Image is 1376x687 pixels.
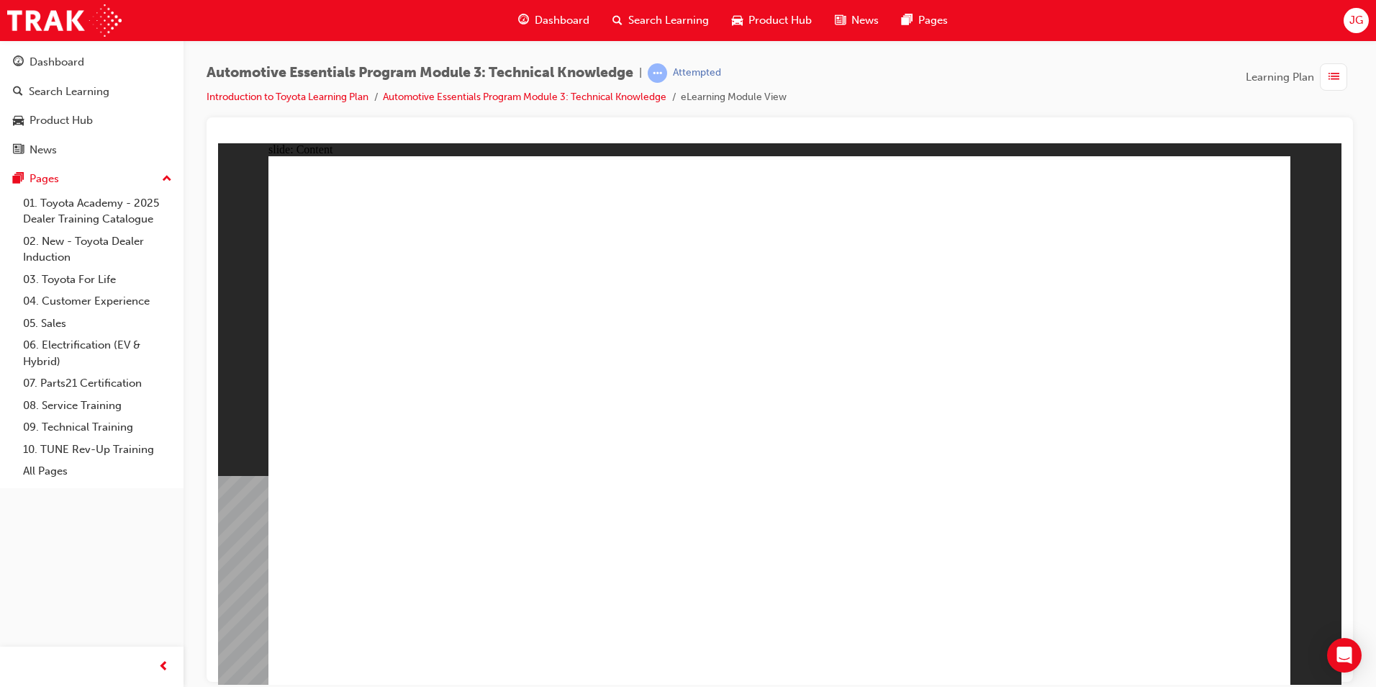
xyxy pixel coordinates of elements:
[17,416,178,439] a: 09. Technical Training
[17,439,178,461] a: 10. TUNE Rev-Up Training
[13,173,24,186] span: pages-icon
[1344,8,1369,33] button: JG
[732,12,743,30] span: car-icon
[17,269,178,291] a: 03. Toyota For Life
[17,192,178,230] a: 01. Toyota Academy - 2025 Dealer Training Catalogue
[648,63,667,83] span: learningRecordVerb_ATTEMPT-icon
[162,170,172,189] span: up-icon
[29,84,109,100] div: Search Learning
[612,12,623,30] span: search-icon
[720,6,823,35] a: car-iconProduct Hub
[30,142,57,158] div: News
[17,230,178,269] a: 02. New - Toyota Dealer Induction
[13,114,24,127] span: car-icon
[835,12,846,30] span: news-icon
[13,144,24,157] span: news-icon
[673,66,721,80] div: Attempted
[17,313,178,335] a: 05. Sales
[902,12,913,30] span: pages-icon
[1329,68,1339,86] span: list-icon
[17,395,178,417] a: 08. Service Training
[6,46,178,166] button: DashboardSearch LearningProduct HubNews
[1349,12,1363,29] span: JG
[158,658,169,676] span: prev-icon
[851,12,879,29] span: News
[890,6,959,35] a: pages-iconPages
[507,6,601,35] a: guage-iconDashboard
[13,56,24,69] span: guage-icon
[6,107,178,134] a: Product Hub
[6,166,178,192] button: Pages
[518,12,529,30] span: guage-icon
[1246,69,1314,86] span: Learning Plan
[748,12,812,29] span: Product Hub
[535,12,589,29] span: Dashboard
[30,171,59,187] div: Pages
[6,49,178,76] a: Dashboard
[681,89,787,106] li: eLearning Module View
[30,54,84,71] div: Dashboard
[628,12,709,29] span: Search Learning
[6,137,178,163] a: News
[918,12,948,29] span: Pages
[823,6,890,35] a: news-iconNews
[207,91,368,103] a: Introduction to Toyota Learning Plan
[17,372,178,395] a: 07. Parts21 Certification
[6,78,178,105] a: Search Learning
[207,65,633,81] span: Automotive Essentials Program Module 3: Technical Knowledge
[7,4,122,37] img: Trak
[1246,63,1353,91] button: Learning Plan
[17,334,178,372] a: 06. Electrification (EV & Hybrid)
[13,86,23,99] span: search-icon
[30,112,93,129] div: Product Hub
[1327,638,1362,673] div: Open Intercom Messenger
[383,91,666,103] a: Automotive Essentials Program Module 3: Technical Knowledge
[17,290,178,313] a: 04. Customer Experience
[17,460,178,482] a: All Pages
[601,6,720,35] a: search-iconSearch Learning
[639,65,642,81] span: |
